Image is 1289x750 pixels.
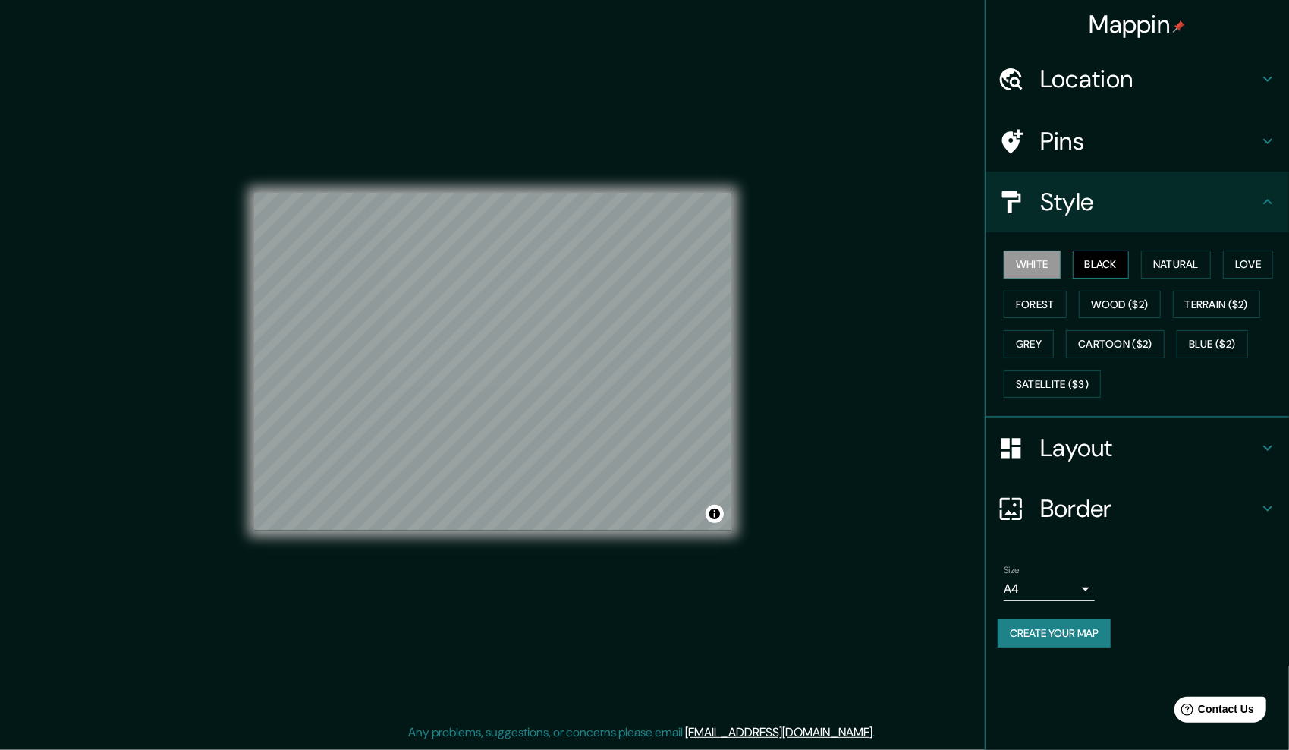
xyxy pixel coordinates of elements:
[409,723,876,742] p: Any problems, suggestions, or concerns please email .
[1177,330,1248,358] button: Blue ($2)
[986,418,1289,478] div: Layout
[986,478,1289,539] div: Border
[986,172,1289,232] div: Style
[1066,330,1165,358] button: Cartoon ($2)
[686,724,873,740] a: [EMAIL_ADDRESS][DOMAIN_NAME]
[876,723,878,742] div: .
[1004,330,1054,358] button: Grey
[1040,64,1259,94] h4: Location
[986,49,1289,109] div: Location
[1173,291,1261,319] button: Terrain ($2)
[1004,577,1095,601] div: A4
[1223,251,1273,279] button: Love
[986,111,1289,172] div: Pins
[1040,493,1259,524] h4: Border
[1004,291,1067,319] button: Forest
[254,193,731,531] canvas: Map
[1040,433,1259,463] h4: Layout
[1089,9,1186,39] h4: Mappin
[1079,291,1161,319] button: Wood ($2)
[1004,564,1020,577] label: Size
[1004,370,1101,399] button: Satellite ($3)
[1154,691,1272,733] iframe: Help widget launcher
[1040,126,1259,156] h4: Pins
[1141,251,1211,279] button: Natural
[1173,20,1185,33] img: pin-icon.png
[706,505,724,523] button: Toggle attribution
[1040,187,1259,217] h4: Style
[878,723,881,742] div: .
[998,619,1111,648] button: Create your map
[1073,251,1130,279] button: Black
[1004,251,1061,279] button: White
